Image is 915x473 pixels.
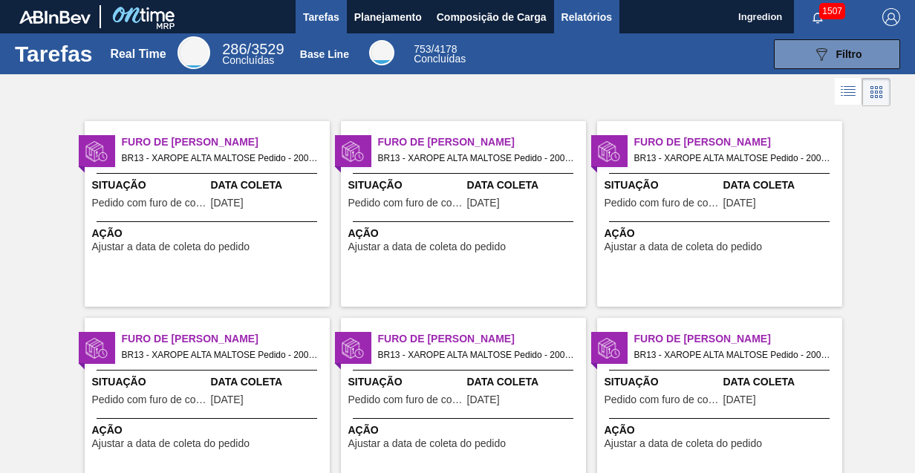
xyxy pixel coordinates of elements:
[862,78,890,106] div: Visão em Cards
[211,177,326,193] span: Data Coleta
[348,198,463,209] span: Pedido com furo de coleta
[605,394,720,405] span: Pedido com furo de coleta
[222,41,284,57] span: / 3529
[467,198,500,209] span: 15/08/2025
[354,8,422,26] span: Planejamento
[92,394,207,405] span: Pedido com furo de coleta
[92,374,207,390] span: Situação
[561,8,612,26] span: Relatórios
[378,134,586,150] span: Furo de Coleta
[369,40,394,65] div: Base Line
[605,241,763,252] span: Ajustar a data de coleta do pedido
[836,48,862,60] span: Filtro
[222,43,284,65] div: Real Time
[605,423,839,438] span: Ação
[15,45,93,62] h1: Tarefas
[467,374,582,390] span: Data Coleta
[211,394,244,405] span: 16/08/2025
[342,140,364,163] img: status
[92,423,326,438] span: Ação
[634,134,842,150] span: Furo de Coleta
[598,337,620,359] img: status
[794,7,841,27] button: Notificações
[378,347,574,363] span: BR13 - XAROPE ALTA MALTOSE Pedido - 2008235
[414,53,466,65] span: Concluídas
[92,177,207,193] span: Situação
[122,331,330,347] span: Furo de Coleta
[303,8,339,26] span: Tarefas
[774,39,900,69] button: Filtro
[634,150,830,166] span: BR13 - XAROPE ALTA MALTOSE Pedido - 2008227
[723,374,839,390] span: Data Coleta
[723,198,756,209] span: 15/08/2025
[92,198,207,209] span: Pedido com furo de coleta
[110,48,166,61] div: Real Time
[605,198,720,209] span: Pedido com furo de coleta
[222,41,247,57] span: 286
[348,374,463,390] span: Situação
[437,8,547,26] span: Composição de Carga
[723,177,839,193] span: Data Coleta
[348,226,582,241] span: Ação
[19,10,91,24] img: TNhmsLtSVTkK8tSr43FrP2fwEKptu5GPRR3wAAAABJRU5ErkJggg==
[634,347,830,363] span: BR13 - XAROPE ALTA MALTOSE Pedido - 2008236
[378,331,586,347] span: Furo de Coleta
[178,36,210,69] div: Real Time
[634,331,842,347] span: Furo de Coleta
[211,374,326,390] span: Data Coleta
[85,140,108,163] img: status
[605,374,720,390] span: Situação
[835,78,862,106] div: Visão em Lista
[211,198,244,209] span: 14/08/2025
[414,45,466,64] div: Base Line
[300,48,349,60] div: Base Line
[605,177,720,193] span: Situação
[605,226,839,241] span: Ação
[92,438,250,449] span: Ajustar a data de coleta do pedido
[122,347,318,363] span: BR13 - XAROPE ALTA MALTOSE Pedido - 2008230
[122,150,318,166] span: BR13 - XAROPE ALTA MALTOSE Pedido - 2008224
[348,423,582,438] span: Ação
[342,337,364,359] img: status
[85,337,108,359] img: status
[92,241,250,252] span: Ajustar a data de coleta do pedido
[348,177,463,193] span: Situação
[467,177,582,193] span: Data Coleta
[348,394,463,405] span: Pedido com furo de coleta
[92,226,326,241] span: Ação
[414,43,457,55] span: / 4178
[467,394,500,405] span: 18/08/2025
[378,150,574,166] span: BR13 - XAROPE ALTA MALTOSE Pedido - 2008225
[882,8,900,26] img: Logout
[348,241,507,252] span: Ajustar a data de coleta do pedido
[414,43,431,55] span: 753
[348,438,507,449] span: Ajustar a data de coleta do pedido
[605,438,763,449] span: Ajustar a data de coleta do pedido
[819,3,845,19] span: 1507
[598,140,620,163] img: status
[222,54,274,66] span: Concluídas
[122,134,330,150] span: Furo de Coleta
[723,394,756,405] span: 18/08/2025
